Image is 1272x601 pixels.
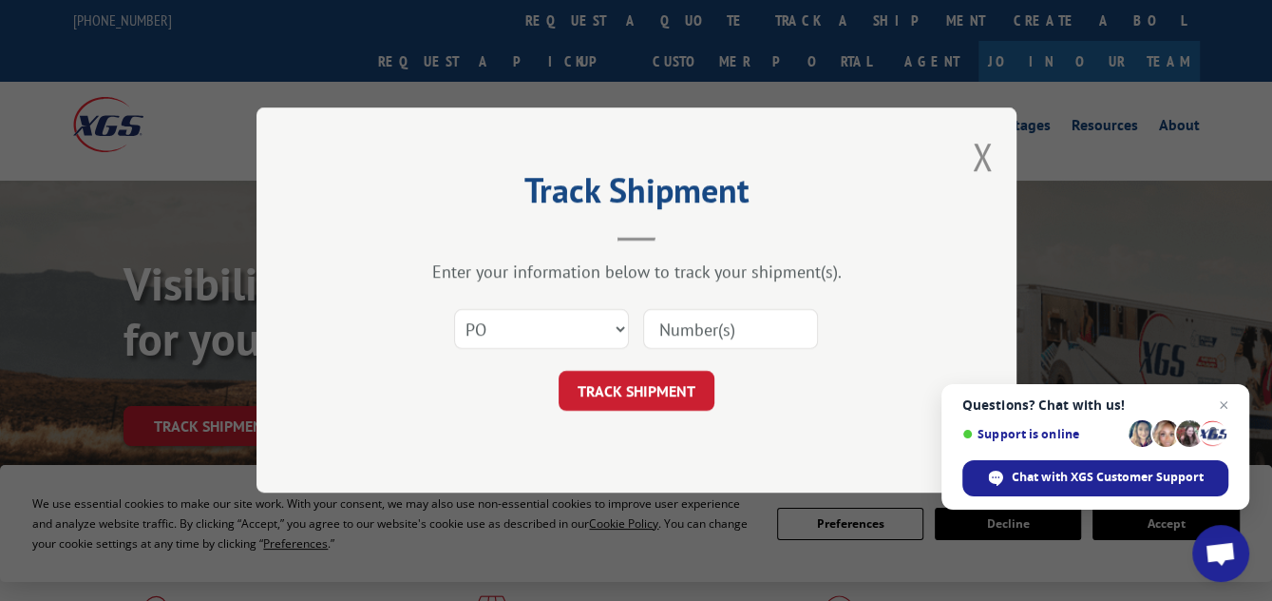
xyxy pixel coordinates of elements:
[1012,469,1204,486] span: Chat with XGS Customer Support
[559,372,714,412] button: TRACK SHIPMENT
[643,310,818,350] input: Number(s)
[351,262,921,283] div: Enter your information below to track your shipment(s).
[962,397,1228,413] span: Questions? Chat with us!
[1212,394,1235,417] span: Close chat
[962,427,1122,441] span: Support is online
[351,177,921,213] h2: Track Shipment
[1192,525,1249,582] div: Open chat
[972,131,993,182] button: Close modal
[962,460,1228,496] div: Chat with XGS Customer Support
